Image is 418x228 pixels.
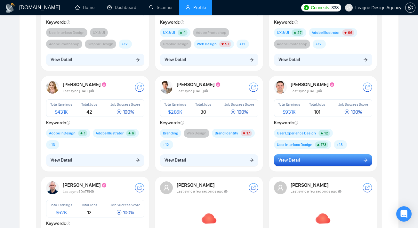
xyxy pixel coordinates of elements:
span: arrow-right [249,158,254,162]
strong: [PERSON_NAME] [63,81,107,87]
button: View Detailarrow-right [274,54,372,66]
span: 42 [86,109,92,115]
span: Total Earnings [164,102,186,107]
span: Total Jobs [309,102,325,107]
span: + 12 [163,141,169,148]
span: $ 62K [56,209,67,216]
span: user [186,5,190,10]
span: info-circle [181,121,184,125]
span: Adobe Photoshop [196,29,226,36]
img: Failed to sync [200,209,218,227]
span: 57 [225,42,229,46]
span: 12 [324,131,328,135]
span: Job Success Score [224,102,254,107]
div: Open Intercom Messenger [396,206,412,222]
span: 101 [314,109,320,115]
span: user [277,185,284,191]
span: Last sync [DATE] [177,89,208,93]
span: arrow-right [249,57,254,62]
strong: Keywords [274,120,298,125]
span: 1 [84,131,85,135]
span: Last sync a few seconds ago [291,189,342,194]
span: info-circle [67,20,70,24]
span: UX & UI [93,29,105,36]
img: USER [46,181,59,194]
span: 100 % [117,209,134,216]
span: View Detail [278,157,300,164]
a: dashboardDashboard [107,5,136,10]
span: Last sync [DATE] [63,89,94,93]
span: View Detail [278,56,300,63]
span: UX & UI [163,29,175,36]
button: View Detailarrow-right [274,154,372,166]
strong: [PERSON_NAME] [291,81,335,87]
a: homeHome [75,5,94,10]
span: Last sync [DATE] [63,189,94,194]
span: + 13 [337,141,343,148]
span: info-circle [294,121,298,125]
span: View Detail [51,157,72,164]
span: 17 [246,131,250,135]
span: User Interface Design [49,29,84,36]
span: 173 [321,142,326,147]
span: Last sync a few seconds ago [177,189,228,194]
span: + 11 [239,41,245,47]
strong: [PERSON_NAME] [177,81,221,87]
span: Web Design [187,130,206,136]
span: 66 [348,30,352,35]
span: Total Earnings [278,102,300,107]
span: arrow-right [363,158,368,162]
button: View Detailarrow-right [46,154,144,166]
span: 27 [297,30,301,35]
span: UX & UI [277,29,289,36]
strong: Keywords [160,120,184,125]
strong: Keywords [46,19,70,25]
img: top_rated_plus [101,183,107,188]
img: upwork-logo.png [304,5,309,10]
span: info-circle [67,121,70,125]
span: Last sync [DATE] [291,89,322,93]
span: arrow-right [135,57,140,62]
span: Brand Identity [215,130,238,136]
span: Adobe Illustrator [312,29,340,36]
span: + 12 [316,41,322,47]
img: top_rated_plus [215,82,221,88]
span: 12 [87,209,92,216]
span: Total Jobs [81,203,97,207]
span: Total Earnings [50,203,72,207]
strong: [PERSON_NAME] [63,182,107,188]
strong: Keywords [46,221,70,226]
span: info-circle [294,20,298,24]
span: $ 931K [283,109,296,115]
span: View Detail [165,157,186,164]
img: top_rated_plus [329,82,335,88]
span: Graphic Design [163,41,189,47]
span: Job Success Score [338,102,368,107]
button: View Detailarrow-right [46,54,144,66]
span: Profile [193,5,206,10]
span: user [347,5,351,10]
span: Graphic Design [88,41,113,47]
span: Branding [163,130,178,136]
span: arrow-right [135,158,140,162]
strong: [PERSON_NAME] [291,182,329,188]
strong: [PERSON_NAME] [177,182,215,188]
img: Failed to sync [314,209,332,227]
span: View Detail [165,56,186,63]
span: info-circle [67,222,70,225]
span: 6 [132,131,134,135]
strong: Keywords [274,19,298,25]
span: 100 % [230,109,248,115]
span: User Interface Design [277,141,312,148]
span: Total Jobs [195,102,211,107]
span: Web Design [197,41,217,47]
span: User Experience Design [277,130,316,136]
img: USER [274,81,287,94]
span: 100 % [344,109,362,115]
a: setting [405,5,415,10]
span: Adobe InDesign [49,130,76,136]
img: USER [46,81,59,94]
span: Job Success Score [110,102,140,107]
span: 30 [200,109,206,115]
